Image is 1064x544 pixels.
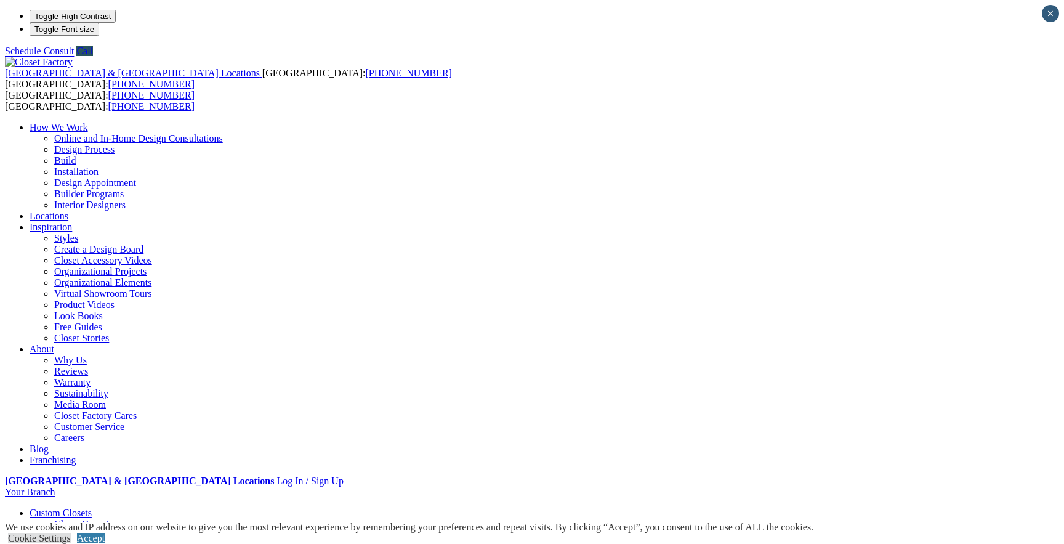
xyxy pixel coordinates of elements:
a: [GEOGRAPHIC_DATA] & [GEOGRAPHIC_DATA] Locations [5,68,262,78]
a: Organizational Elements [54,277,151,288]
a: Builder Programs [54,189,124,199]
a: Log In / Sign Up [276,476,343,486]
a: Locations [30,211,68,221]
div: We use cookies and IP address on our website to give you the most relevant experience by remember... [5,522,813,533]
a: Online and In-Home Design Consultations [54,133,223,144]
a: About [30,344,54,354]
a: Careers [54,432,84,443]
a: Design Process [54,144,115,155]
a: Reviews [54,366,88,376]
a: Virtual Showroom Tours [54,288,152,299]
a: Closet Factory Cares [54,410,137,421]
a: Schedule Consult [5,46,74,56]
a: Accept [77,533,105,543]
a: Franchising [30,455,76,465]
a: Custom Closets [30,508,92,518]
button: Toggle Font size [30,23,99,36]
a: Look Books [54,311,103,321]
span: Toggle High Contrast [34,12,111,21]
a: Warranty [54,377,91,388]
a: Build [54,155,76,166]
span: [GEOGRAPHIC_DATA]: [GEOGRAPHIC_DATA]: [5,90,195,112]
a: Free Guides [54,322,102,332]
a: [PHONE_NUMBER] [108,90,195,100]
span: [GEOGRAPHIC_DATA]: [GEOGRAPHIC_DATA]: [5,68,452,89]
a: Product Videos [54,299,115,310]
img: Closet Factory [5,57,73,68]
a: Sustainability [54,388,108,399]
a: Inspiration [30,222,72,232]
a: Styles [54,233,78,243]
span: [GEOGRAPHIC_DATA] & [GEOGRAPHIC_DATA] Locations [5,68,260,78]
a: [PHONE_NUMBER] [108,101,195,112]
a: Customer Service [54,421,124,432]
a: Installation [54,166,99,177]
button: Close [1042,5,1059,22]
a: Interior Designers [54,200,126,210]
a: Design Appointment [54,177,136,188]
a: Your Branch [5,487,55,497]
a: Cookie Settings [8,533,71,543]
a: Organizational Projects [54,266,147,277]
a: Closet Accessory Videos [54,255,152,266]
a: Why Us [54,355,87,365]
a: Closet Organizers [54,519,125,529]
a: [GEOGRAPHIC_DATA] & [GEOGRAPHIC_DATA] Locations [5,476,274,486]
a: Blog [30,444,49,454]
span: Toggle Font size [34,25,94,34]
a: [PHONE_NUMBER] [108,79,195,89]
a: How We Work [30,122,88,132]
a: Closet Stories [54,333,109,343]
a: Media Room [54,399,106,410]
button: Toggle High Contrast [30,10,116,23]
a: Call [76,46,93,56]
a: [PHONE_NUMBER] [365,68,451,78]
a: Create a Design Board [54,244,143,254]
